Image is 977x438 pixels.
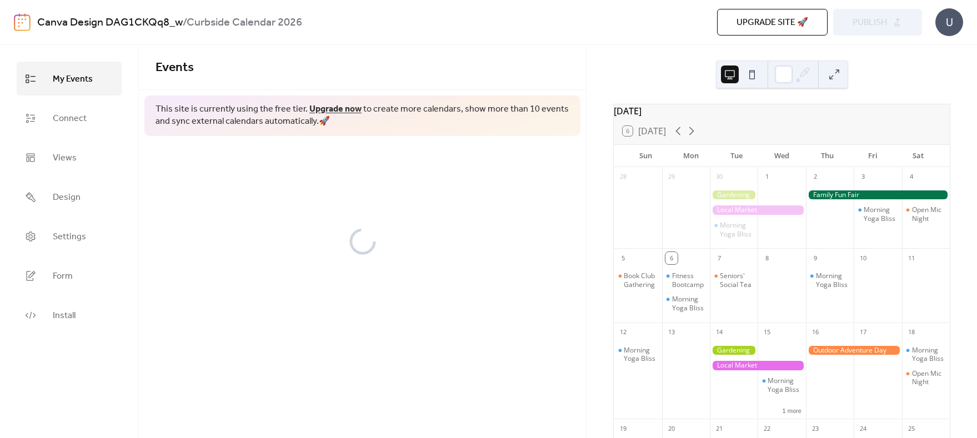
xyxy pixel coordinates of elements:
div: Open Mic Night [912,205,945,223]
a: Form [17,259,122,293]
div: Morning Yoga Bliss [864,205,897,223]
a: Canva Design DAG1CKQq8_w [37,12,183,33]
div: 20 [665,422,678,435]
div: 11 [905,252,918,264]
div: 19 [617,422,629,435]
div: Morning Yoga Bliss [672,295,705,312]
div: Morning Yoga Bliss [758,376,805,394]
span: Form [53,268,73,285]
a: Install [17,298,122,332]
span: Design [53,189,81,206]
div: Book Club Gathering [614,271,662,289]
button: 1 more [778,405,806,415]
div: Morning Yoga Bliss [768,376,801,394]
div: Fitness Bootcamp [662,271,710,289]
b: / [183,12,187,33]
div: Fitness Bootcamp [672,271,705,289]
div: 16 [809,326,821,339]
div: Local Market [710,205,806,215]
div: 12 [617,326,629,339]
div: Morning Yoga Bliss [614,346,662,363]
a: My Events [17,62,122,95]
div: 6 [665,252,678,264]
div: 9 [809,252,821,264]
div: [DATE] [614,104,950,118]
div: Morning Yoga Bliss [662,295,710,312]
div: 23 [809,422,821,435]
div: 8 [761,252,773,264]
div: Fri [850,145,895,167]
div: Book Club Gathering [624,271,657,289]
div: 21 [713,422,725,435]
div: 17 [857,326,869,339]
div: Seniors' Social Tea [710,271,758,289]
div: 28 [617,171,629,183]
div: Morning Yoga Bliss [806,271,854,289]
div: 18 [905,326,918,339]
div: 4 [905,171,918,183]
div: Open Mic Night [902,205,950,223]
div: Seniors' Social Tea [720,271,753,289]
div: Thu [805,145,850,167]
span: Events [156,56,194,80]
span: Settings [53,228,86,245]
div: Sun [623,145,668,167]
div: 5 [617,252,629,264]
img: logo [14,13,31,31]
div: Gardening Workshop [710,190,758,200]
div: Open Mic Night [912,369,945,386]
div: 13 [665,326,678,339]
div: 29 [665,171,678,183]
a: Connect [17,101,122,135]
div: 14 [713,326,725,339]
div: Open Mic Night [902,369,950,386]
span: This site is currently using the free tier. to create more calendars, show more than 10 events an... [156,103,569,128]
div: 3 [857,171,869,183]
a: Settings [17,219,122,253]
div: 10 [857,252,869,264]
div: 24 [857,422,869,435]
div: Wed [759,145,805,167]
div: 1 [761,171,773,183]
div: Morning Yoga Bliss [720,221,753,238]
div: Family Fun Fair [806,190,950,200]
div: Sat [895,145,941,167]
div: 2 [809,171,821,183]
b: Curbside Calendar 2026 [187,12,302,33]
button: Upgrade site 🚀 [717,9,828,36]
div: Morning Yoga Bliss [624,346,657,363]
span: Upgrade site 🚀 [736,16,808,29]
div: Morning Yoga Bliss [912,346,945,363]
div: Mon [668,145,714,167]
span: My Events [53,71,93,88]
div: Morning Yoga Bliss [854,205,901,223]
div: 30 [713,171,725,183]
a: Views [17,140,122,174]
div: Morning Yoga Bliss [816,271,849,289]
div: Outdoor Adventure Day [806,346,902,355]
div: U [935,8,963,36]
div: 25 [905,422,918,435]
div: 15 [761,326,773,339]
a: Design [17,180,122,214]
div: Morning Yoga Bliss [902,346,950,363]
div: 7 [713,252,725,264]
span: Views [53,149,77,167]
div: Tue [714,145,759,167]
span: Install [53,307,76,324]
div: Gardening Workshop [710,346,758,355]
div: Local Market [710,361,806,370]
a: Upgrade now [309,100,362,118]
div: Morning Yoga Bliss [710,221,758,238]
div: 22 [761,422,773,435]
span: Connect [53,110,87,127]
